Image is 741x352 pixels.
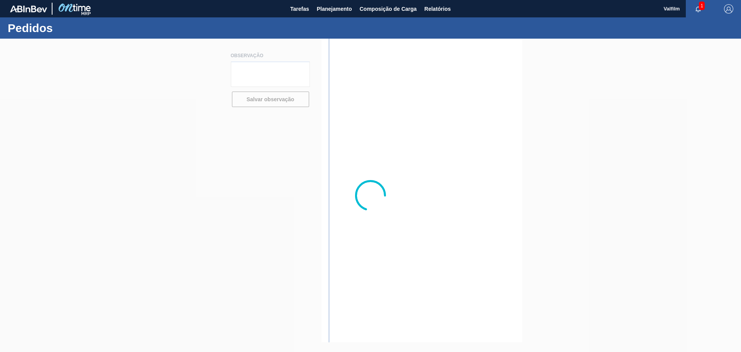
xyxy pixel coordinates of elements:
[10,5,47,12] img: TNhmsLtSVTkK8tSr43FrP2fwEKptu5GPRR3wAAAABJRU5ErkJggg==
[290,4,309,14] span: Tarefas
[317,4,352,14] span: Planejamento
[8,24,145,32] h1: Pedidos
[699,2,705,10] span: 1
[425,4,451,14] span: Relatórios
[724,4,733,14] img: Logout
[686,3,711,14] button: Notificações
[360,4,417,14] span: Composição de Carga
